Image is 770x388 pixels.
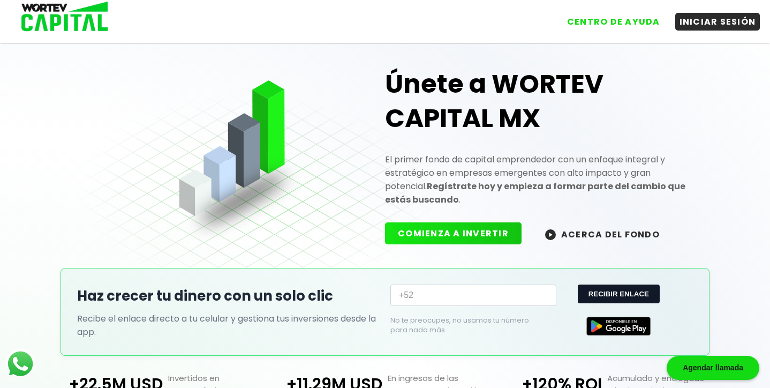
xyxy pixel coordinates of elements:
a: CENTRO DE AYUDA [552,5,665,31]
strong: Regístrate hoy y empieza a formar parte del cambio que estás buscando [385,180,685,206]
button: ACERCA DEL FONDO [532,222,673,245]
img: logos_whatsapp-icon.242b2217.svg [5,349,35,379]
img: wortev-capital-acerca-del-fondo [545,229,556,240]
h1: Únete a WORTEV CAPITAL MX [385,67,693,136]
button: COMIENZA A INVERTIR [385,222,522,244]
img: Google Play [586,317,651,335]
p: Recibe el enlace directo a tu celular y gestiona tus inversiones desde la app. [77,312,380,339]
button: RECIBIR ENLACE [578,285,660,303]
button: INICIAR SESIÓN [675,13,760,31]
p: El primer fondo de capital emprendedor con un enfoque integral y estratégico en empresas emergent... [385,153,693,206]
a: INICIAR SESIÓN [665,5,760,31]
h2: Haz crecer tu dinero con un solo clic [77,286,380,307]
p: No te preocupes, no usamos tu número para nada más. [390,316,539,335]
a: COMIENZA A INVERTIR [385,227,532,240]
div: Agendar llamada [667,356,759,380]
button: CENTRO DE AYUDA [563,13,665,31]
